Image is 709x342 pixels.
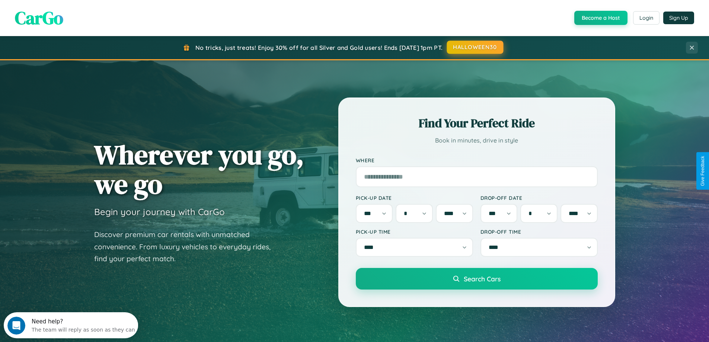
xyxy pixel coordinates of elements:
[15,6,63,30] span: CarGo
[28,12,131,20] div: The team will reply as soon as they can
[7,317,25,335] iframe: Intercom live chat
[356,268,598,290] button: Search Cars
[633,11,660,25] button: Login
[356,228,473,235] label: Pick-up Time
[195,44,443,51] span: No tricks, just treats! Enjoy 30% off for all Silver and Gold users! Ends [DATE] 1pm PT.
[4,312,138,338] iframe: Intercom live chat discovery launcher
[663,12,694,24] button: Sign Up
[480,195,598,201] label: Drop-off Date
[28,6,131,12] div: Need help?
[94,140,304,199] h1: Wherever you go, we go
[700,156,705,186] div: Give Feedback
[356,157,598,163] label: Where
[94,206,225,217] h3: Begin your journey with CarGo
[94,228,280,265] p: Discover premium car rentals with unmatched convenience. From luxury vehicles to everyday rides, ...
[480,228,598,235] label: Drop-off Time
[3,3,138,23] div: Open Intercom Messenger
[464,275,501,283] span: Search Cars
[356,195,473,201] label: Pick-up Date
[574,11,627,25] button: Become a Host
[356,135,598,146] p: Book in minutes, drive in style
[447,41,504,54] button: HALLOWEEN30
[356,115,598,131] h2: Find Your Perfect Ride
